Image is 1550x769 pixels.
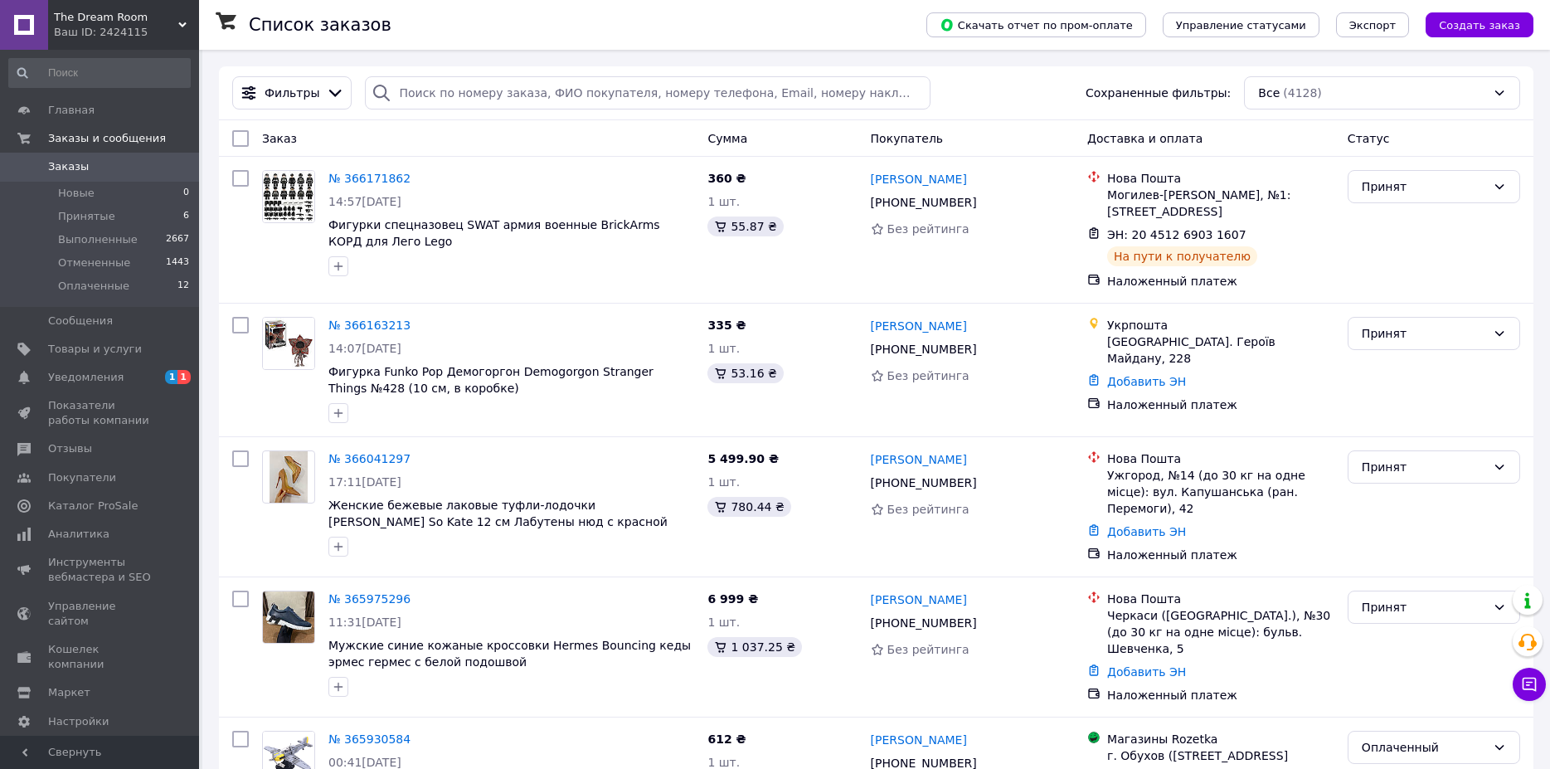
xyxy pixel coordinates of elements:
[1107,333,1334,367] div: [GEOGRAPHIC_DATA]. Героїв Майдану, 228
[940,17,1133,32] span: Скачать отчет по пром-оплате
[48,642,153,672] span: Кошелек компании
[1107,273,1334,290] div: Наложенный платеж
[262,170,315,223] a: Фото товару
[48,314,113,329] span: Сообщения
[166,232,189,247] span: 2667
[887,369,969,382] span: Без рейтинга
[1107,246,1257,266] div: На пути к получателю
[867,191,980,214] div: [PHONE_NUMBER]
[328,195,401,208] span: 14:57[DATE]
[1258,85,1280,101] span: Все
[1107,731,1334,747] div: Магазины Rozetka
[48,398,153,428] span: Показатели работы компании
[1107,525,1186,538] a: Добавить ЭН
[1107,397,1334,413] div: Наложенный платеж
[871,591,967,608] a: [PERSON_NAME]
[48,470,116,485] span: Покупатели
[48,714,109,729] span: Настройки
[1349,19,1396,32] span: Экспорт
[887,503,969,516] span: Без рейтинга
[1163,12,1319,37] button: Управление статусами
[1107,547,1334,563] div: Наложенный платеж
[1107,375,1186,388] a: Добавить ЭН
[58,186,95,201] span: Новые
[1107,467,1334,517] div: Ужгород, №14 (до 30 кг на одне місце): вул. Капушанська (ран. Перемоги), 42
[1176,19,1306,32] span: Управление статусами
[1107,665,1186,679] a: Добавить ЭН
[48,555,153,585] span: Инструменты вебмастера и SEO
[166,256,189,270] span: 1443
[707,363,783,383] div: 53.16 ₴
[328,342,401,355] span: 14:07[DATE]
[707,616,740,629] span: 1 шт.
[328,172,411,185] a: № 366171862
[58,279,129,294] span: Оплаченные
[48,370,124,385] span: Уведомления
[707,342,740,355] span: 1 шт.
[328,732,411,746] a: № 365930584
[48,131,166,146] span: Заказы и сообщения
[48,103,95,118] span: Главная
[262,591,315,644] a: Фото товару
[263,591,314,643] img: Фото товару
[183,209,189,224] span: 6
[1362,324,1486,343] div: Принят
[48,685,90,700] span: Маркет
[1348,132,1390,145] span: Статус
[165,370,178,384] span: 1
[1362,738,1486,757] div: Оплаченный
[871,318,967,334] a: [PERSON_NAME]
[926,12,1146,37] button: Скачать отчет по пром-оплате
[1336,12,1409,37] button: Экспорт
[1362,458,1486,476] div: Принят
[1426,12,1533,37] button: Создать заказ
[871,451,967,468] a: [PERSON_NAME]
[58,256,130,270] span: Отмененные
[8,58,191,88] input: Поиск
[365,76,930,110] input: Поиск по номеру заказа, ФИО покупателя, номеру телефона, Email, номеру накладной
[48,527,109,542] span: Аналитика
[263,318,314,369] img: Фото товару
[183,186,189,201] span: 0
[328,499,668,545] span: Женские бежевые лаковые туфли-лодочки [PERSON_NAME] So Kate 12 см Лабутены нюд с красной подошвой 38
[1086,85,1231,101] span: Сохраненные фильтры:
[328,319,411,332] a: № 366163213
[707,319,746,332] span: 335 ₴
[1107,591,1334,607] div: Нова Пошта
[58,232,138,247] span: Выполненные
[328,452,411,465] a: № 366041297
[871,171,967,187] a: [PERSON_NAME]
[263,171,314,222] img: Фото товару
[328,756,401,769] span: 00:41[DATE]
[1107,170,1334,187] div: Нова Пошта
[328,639,691,669] a: Мужские синие кожаные кроссовки Hermes Bouncing кеды эрмес гермес с белой подошвой
[1107,187,1334,220] div: Могилев-[PERSON_NAME], №1: [STREET_ADDRESS]
[262,132,297,145] span: Заказ
[48,342,142,357] span: Товары и услуги
[1087,132,1203,145] span: Доставка и оплата
[1439,19,1520,32] span: Создать заказ
[707,452,779,465] span: 5 499.90 ₴
[707,497,790,517] div: 780.44 ₴
[177,370,191,384] span: 1
[1107,317,1334,333] div: Укрпошта
[328,365,654,395] a: Фигурка Funko Pop Демогоргон Demogorgon Stranger Things №428 (10 см, в коробке)
[58,209,115,224] span: Принятые
[1107,687,1334,703] div: Наложенный платеж
[867,471,980,494] div: [PHONE_NUMBER]
[262,317,315,370] a: Фото товару
[265,85,319,101] span: Фильтры
[871,132,944,145] span: Покупатель
[48,159,89,174] span: Заказы
[887,222,969,236] span: Без рейтинга
[177,279,189,294] span: 12
[707,195,740,208] span: 1 шт.
[867,611,980,635] div: [PHONE_NUMBER]
[707,732,746,746] span: 612 ₴
[1107,607,1334,657] div: Черкаси ([GEOGRAPHIC_DATA].), №30 (до 30 кг на одне місце): бульв. Шевченка, 5
[328,218,660,248] span: Фигурки спецназовец SWAT армия военные BrickArms КОРД для Лего Lego
[54,10,178,25] span: The Dream Room
[328,475,401,489] span: 17:11[DATE]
